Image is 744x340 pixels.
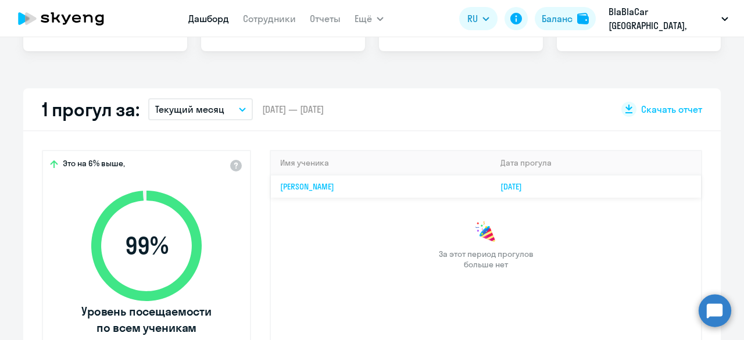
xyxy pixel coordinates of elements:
[355,12,372,26] span: Ещё
[500,181,531,192] a: [DATE]
[535,7,596,30] button: Балансbalance
[80,232,213,260] span: 99 %
[148,98,253,120] button: Текущий месяц
[474,221,498,244] img: congrats
[577,13,589,24] img: balance
[243,13,296,24] a: Сотрудники
[155,102,224,116] p: Текущий месяц
[80,303,213,336] span: Уровень посещаемости по всем ученикам
[310,13,341,24] a: Отчеты
[42,98,139,121] h2: 1 прогул за:
[542,12,573,26] div: Баланс
[63,158,125,172] span: Это на 6% выше,
[603,5,734,33] button: BlaBlaCar [GEOGRAPHIC_DATA], [GEOGRAPHIC_DATA], ООО
[467,12,478,26] span: RU
[188,13,229,24] a: Дашборд
[459,7,498,30] button: RU
[609,5,717,33] p: BlaBlaCar [GEOGRAPHIC_DATA], [GEOGRAPHIC_DATA], ООО
[262,103,324,116] span: [DATE] — [DATE]
[271,151,491,175] th: Имя ученика
[641,103,702,116] span: Скачать отчет
[355,7,384,30] button: Ещё
[437,249,535,270] span: За этот период прогулов больше нет
[280,181,334,192] a: [PERSON_NAME]
[491,151,701,175] th: Дата прогула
